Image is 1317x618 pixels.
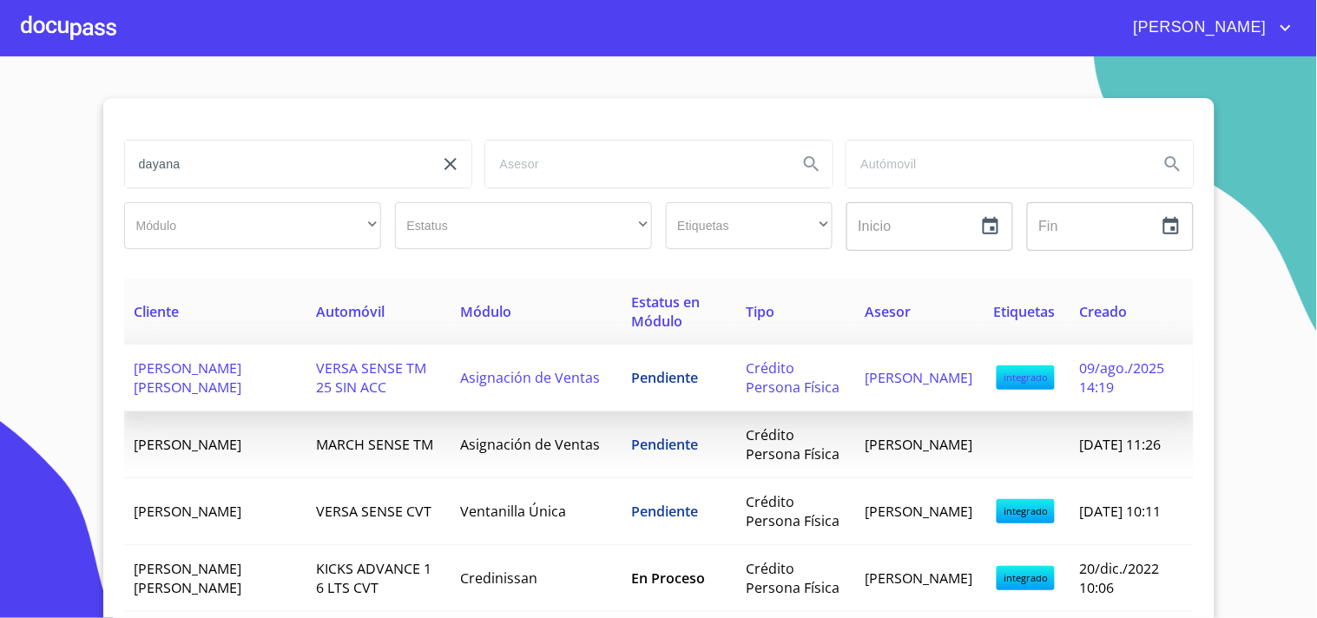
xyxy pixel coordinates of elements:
span: Pendiente [631,435,698,454]
span: Estatus en Módulo [631,293,700,331]
span: [PERSON_NAME] [135,435,242,454]
span: Credinissan [461,569,538,588]
span: [DATE] 10:11 [1079,502,1161,521]
div: ​ [666,202,833,249]
span: integrado [997,499,1055,523]
span: Pendiente [631,368,698,387]
span: Automóvil [316,302,385,321]
span: Crédito Persona Física [746,358,840,397]
span: Tipo [746,302,774,321]
button: Search [1152,143,1194,185]
span: KICKS ADVANCE 1 6 LTS CVT [316,559,431,597]
button: Search [791,143,833,185]
span: Módulo [461,302,512,321]
span: 09/ago./2025 14:19 [1079,358,1164,397]
span: 20/dic./2022 10:06 [1079,559,1159,597]
span: integrado [997,566,1055,590]
button: clear input [430,143,471,185]
input: search [485,141,784,187]
span: En Proceso [631,569,705,588]
span: [DATE] 11:26 [1079,435,1161,454]
span: Crédito Persona Física [746,492,840,530]
span: [PERSON_NAME] [PERSON_NAME] [135,358,242,397]
span: Ventanilla Única [461,502,567,521]
span: [PERSON_NAME] [865,368,972,387]
span: [PERSON_NAME] [865,435,972,454]
span: Cliente [135,302,180,321]
div: ​ [395,202,652,249]
input: search [125,141,424,187]
span: Asignación de Ventas [461,435,601,454]
span: [PERSON_NAME] [PERSON_NAME] [135,559,242,597]
span: Asignación de Ventas [461,368,601,387]
input: search [846,141,1145,187]
span: [PERSON_NAME] [865,502,972,521]
span: MARCH SENSE TM [316,435,433,454]
span: Etiquetas [993,302,1055,321]
span: Pendiente [631,502,698,521]
span: Crédito Persona Física [746,425,840,463]
span: VERSA SENSE TM 25 SIN ACC [316,358,426,397]
button: account of current user [1121,14,1296,42]
span: Creado [1079,302,1127,321]
div: ​ [124,202,381,249]
span: Crédito Persona Física [746,559,840,597]
span: VERSA SENSE CVT [316,502,431,521]
span: [PERSON_NAME] [1121,14,1275,42]
span: [PERSON_NAME] [865,569,972,588]
span: integrado [997,365,1055,390]
span: Asesor [865,302,911,321]
span: [PERSON_NAME] [135,502,242,521]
